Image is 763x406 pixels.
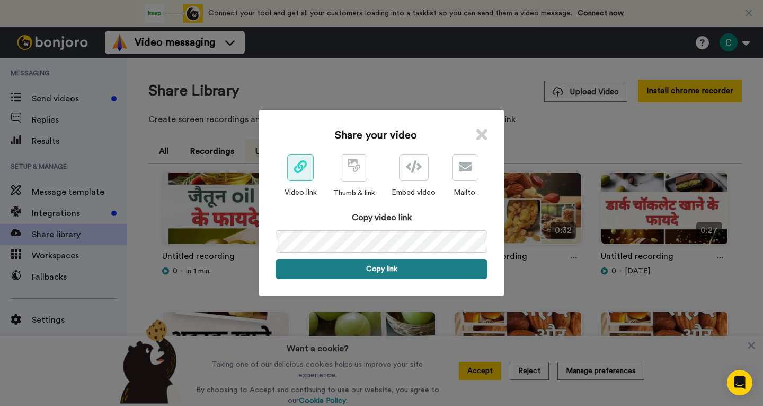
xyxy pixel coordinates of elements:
[276,211,487,224] div: Copy video link
[276,259,487,279] button: Copy link
[285,187,317,198] div: Video link
[392,187,436,198] div: Embed video
[333,188,375,198] div: Thumb & link
[452,187,478,198] div: Mailto:
[335,128,417,143] h1: Share your video
[727,370,752,395] div: Open Intercom Messenger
